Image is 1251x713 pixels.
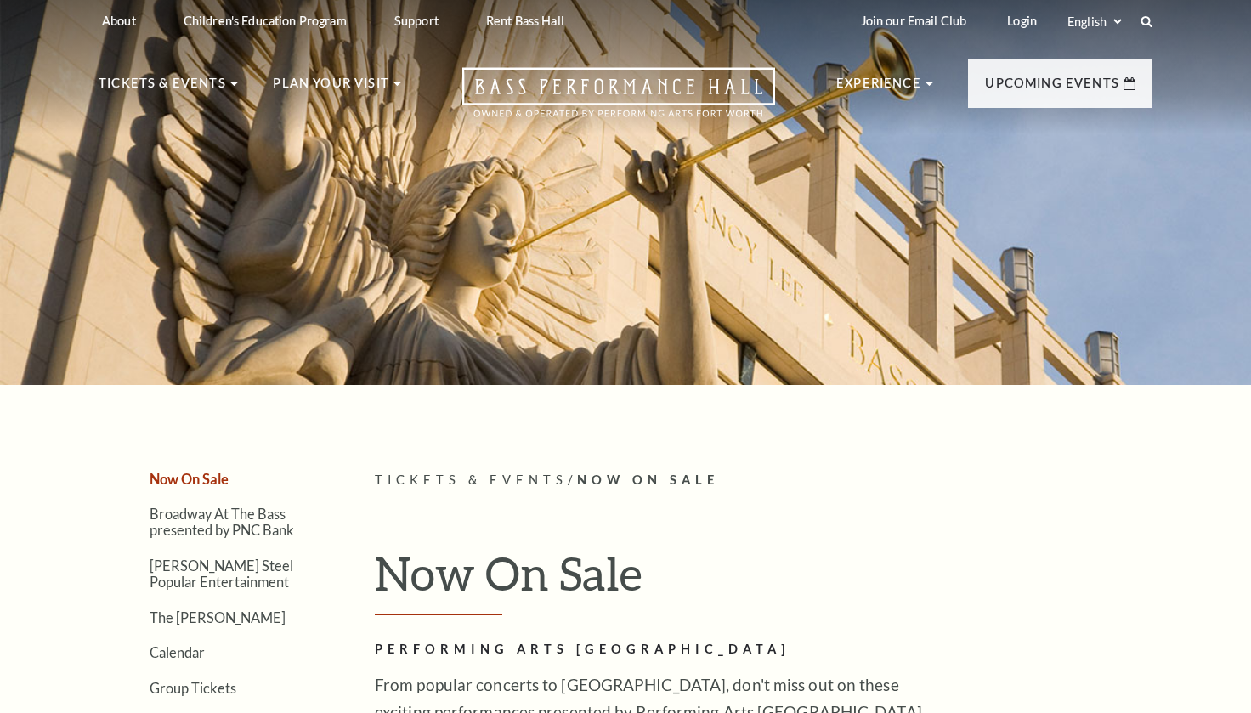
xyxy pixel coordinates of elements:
[375,473,568,487] span: Tickets & Events
[985,73,1119,104] p: Upcoming Events
[836,73,921,104] p: Experience
[273,73,389,104] p: Plan Your Visit
[184,14,347,28] p: Children's Education Program
[150,471,229,487] a: Now On Sale
[99,73,226,104] p: Tickets & Events
[102,14,136,28] p: About
[394,14,439,28] p: Support
[150,557,293,590] a: [PERSON_NAME] Steel Popular Entertainment
[150,506,294,538] a: Broadway At The Bass presented by PNC Bank
[150,680,236,696] a: Group Tickets
[375,639,927,660] h2: Performing Arts [GEOGRAPHIC_DATA]
[375,546,1152,615] h1: Now On Sale
[486,14,564,28] p: Rent Bass Hall
[375,470,1152,491] p: /
[1064,14,1124,30] select: Select:
[150,609,286,625] a: The [PERSON_NAME]
[150,644,205,660] a: Calendar
[577,473,719,487] span: Now On Sale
